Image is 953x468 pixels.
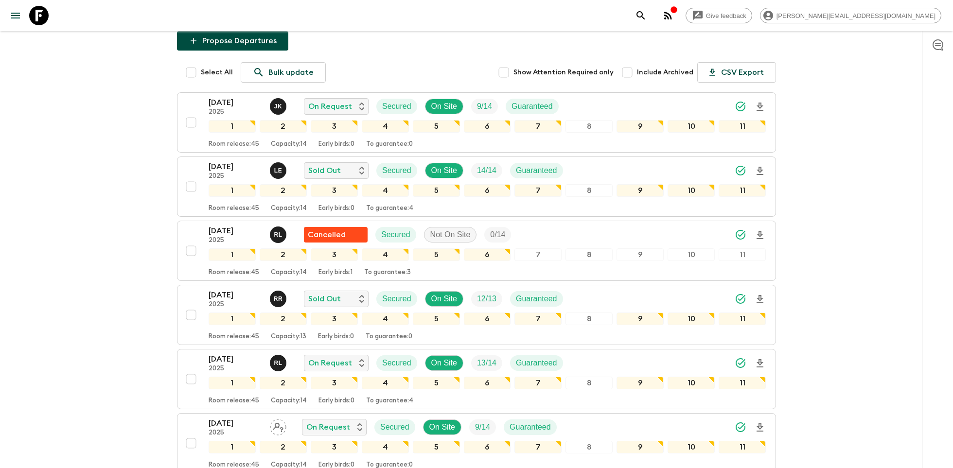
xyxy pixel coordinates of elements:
button: [DATE]2025Roland RauSold OutSecuredOn SiteTrip FillGuaranteed1234567891011Room release:45Capacity... [177,285,776,345]
p: 14 / 14 [477,165,496,176]
div: 1 [209,120,256,133]
p: [DATE] [209,225,262,237]
div: 3 [311,312,358,325]
svg: Download Onboarding [754,101,766,113]
svg: Synced Successfully [735,421,746,433]
p: [DATE] [209,289,262,301]
p: [DATE] [209,353,262,365]
p: To guarantee: 0 [366,140,413,148]
div: 4 [362,377,409,389]
p: Sold Out [308,293,341,305]
span: Include Archived [637,68,693,77]
button: [DATE]2025Rabata Legend MpatamaliFlash Pack cancellationSecuredNot On SiteTrip Fill1234567891011R... [177,221,776,281]
div: 4 [362,184,409,197]
p: On Site [431,357,457,369]
div: 6 [464,441,511,453]
button: [DATE]2025Rabata Legend MpatamaliOn RequestSecuredOn SiteTrip FillGuaranteed1234567891011Room rel... [177,349,776,409]
div: 9 [617,184,664,197]
p: Secured [381,229,410,241]
svg: Download Onboarding [754,165,766,177]
p: To guarantee: 4 [366,205,413,212]
div: 2 [260,377,307,389]
p: 2025 [209,429,262,437]
div: On Site [425,291,463,307]
svg: Download Onboarding [754,294,766,305]
p: R L [274,359,282,367]
div: 8 [565,312,613,325]
span: Give feedback [701,12,752,19]
p: Guaranteed [516,165,557,176]
div: 9 [617,120,664,133]
span: Rabata Legend Mpatamali [270,358,288,365]
div: 7 [514,248,562,261]
p: Early birds: 0 [318,397,354,405]
span: Leslie Edgar [270,165,288,173]
div: 1 [209,441,256,453]
span: Assign pack leader [270,422,286,430]
div: 9 [617,441,664,453]
div: 11 [719,184,766,197]
p: To guarantee: 3 [364,269,411,277]
div: 6 [464,377,511,389]
p: 13 / 14 [477,357,496,369]
div: 3 [311,248,358,261]
div: 5 [413,184,460,197]
svg: Synced Successfully [735,165,746,176]
p: To guarantee: 4 [366,397,413,405]
div: 10 [668,184,715,197]
p: On Request [306,421,350,433]
div: 11 [719,312,766,325]
div: 3 [311,441,358,453]
p: Early birds: 0 [318,333,354,341]
svg: Download Onboarding [754,229,766,241]
svg: Synced Successfully [735,101,746,112]
p: On Request [308,357,352,369]
span: Show Attention Required only [513,68,614,77]
p: To guarantee: 0 [366,333,412,341]
svg: Download Onboarding [754,358,766,369]
a: Give feedback [686,8,752,23]
span: Rabata Legend Mpatamali [270,229,288,237]
div: 8 [565,441,613,453]
button: [DATE]2025Leslie EdgarSold OutSecuredOn SiteTrip FillGuaranteed1234567891011Room release:45Capaci... [177,156,776,217]
div: 7 [514,377,562,389]
p: Not On Site [430,229,471,241]
p: Secured [382,101,411,112]
div: 4 [362,120,409,133]
div: 6 [464,312,511,325]
button: LE [270,162,288,179]
div: 4 [362,441,409,453]
p: [DATE] [209,417,262,429]
div: 1 [209,248,256,261]
div: 10 [668,312,715,325]
p: [DATE] [209,97,262,108]
div: 9 [617,312,664,325]
p: R L [274,231,282,239]
p: 2025 [209,365,262,373]
p: Secured [380,421,409,433]
p: On Site [431,293,457,305]
span: Select All [201,68,233,77]
p: Early birds: 1 [318,269,353,277]
svg: Synced Successfully [735,357,746,369]
p: 9 / 14 [477,101,492,112]
p: 12 / 13 [477,293,496,305]
p: Capacity: 14 [271,140,307,148]
div: Secured [376,99,417,114]
p: 9 / 14 [475,421,490,433]
p: Capacity: 14 [271,269,307,277]
button: RR [270,291,288,307]
div: 1 [209,377,256,389]
div: Trip Fill [471,99,498,114]
button: CSV Export [697,62,776,83]
div: 6 [464,120,511,133]
p: 0 / 14 [490,229,505,241]
p: Sold Out [308,165,341,176]
p: Guaranteed [516,293,557,305]
div: 5 [413,441,460,453]
p: Room release: 45 [209,333,259,341]
p: Room release: 45 [209,269,259,277]
div: 2 [260,312,307,325]
svg: Download Onboarding [754,422,766,433]
button: search adventures [631,6,651,25]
